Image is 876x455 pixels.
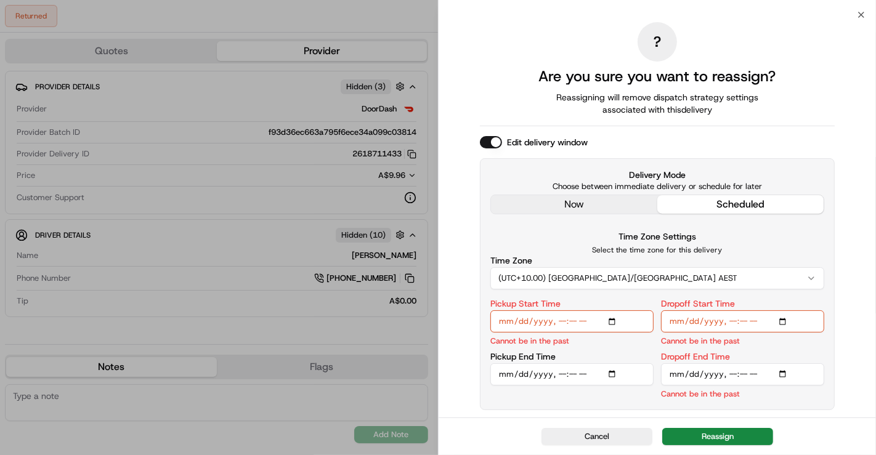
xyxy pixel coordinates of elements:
[490,169,824,181] label: Delivery Mode
[541,428,652,445] button: Cancel
[661,388,740,400] p: Cannot be in the past
[490,335,569,347] p: Cannot be in the past
[490,256,532,265] label: Time Zone
[490,299,561,308] label: Pickup Start Time
[662,428,773,445] button: Reassign
[638,22,677,62] div: ?
[657,195,824,214] button: scheduled
[661,335,740,347] p: Cannot be in the past
[661,299,735,308] label: Dropoff Start Time
[490,245,824,255] p: Select the time zone for this delivery
[491,195,657,214] button: now
[618,231,696,242] label: Time Zone Settings
[490,352,556,361] label: Pickup End Time
[661,352,730,361] label: Dropoff End Time
[507,136,588,148] label: Edit delivery window
[539,66,776,86] h2: Are you sure you want to reassign?
[490,181,824,192] p: Choose between immediate delivery or schedule for later
[539,91,776,116] span: Reassigning will remove dispatch strategy settings associated with this delivery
